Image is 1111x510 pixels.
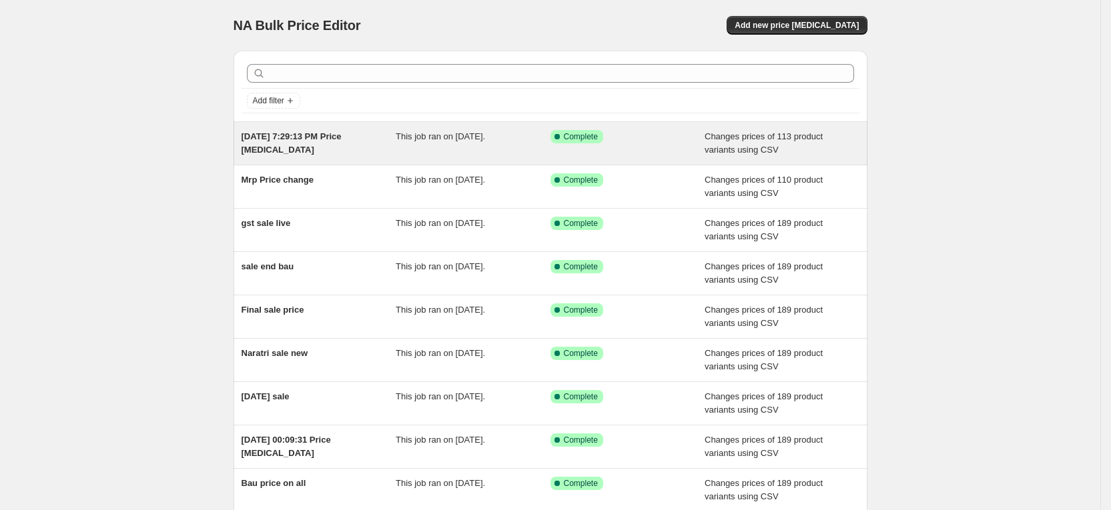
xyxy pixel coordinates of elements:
[242,391,290,401] span: [DATE] sale
[564,305,598,315] span: Complete
[564,131,598,142] span: Complete
[396,131,485,141] span: This job ran on [DATE].
[735,20,859,31] span: Add new price [MEDICAL_DATA]
[234,18,361,33] span: NA Bulk Price Editor
[242,435,331,458] span: [DATE] 00:09:31 Price [MEDICAL_DATA]
[242,305,304,315] span: Final sale price
[705,435,823,458] span: Changes prices of 189 product variants using CSV
[242,131,342,155] span: [DATE] 7:29:13 PM Price [MEDICAL_DATA]
[564,391,598,402] span: Complete
[705,175,823,198] span: Changes prices of 110 product variants using CSV
[564,218,598,229] span: Complete
[396,261,485,271] span: This job ran on [DATE].
[242,261,294,271] span: sale end bau
[242,478,306,488] span: Bau price on all
[727,16,867,35] button: Add new price [MEDICAL_DATA]
[705,391,823,415] span: Changes prices of 189 product variants using CSV
[564,175,598,185] span: Complete
[705,478,823,501] span: Changes prices of 189 product variants using CSV
[705,305,823,328] span: Changes prices of 189 product variants using CSV
[564,435,598,445] span: Complete
[396,478,485,488] span: This job ran on [DATE].
[396,348,485,358] span: This job ran on [DATE].
[705,218,823,241] span: Changes prices of 189 product variants using CSV
[396,391,485,401] span: This job ran on [DATE].
[396,218,485,228] span: This job ran on [DATE].
[242,218,291,228] span: gst sale live
[253,95,284,106] span: Add filter
[396,305,485,315] span: This job ran on [DATE].
[564,261,598,272] span: Complete
[564,348,598,359] span: Complete
[396,175,485,185] span: This job ran on [DATE].
[242,348,308,358] span: Naratri sale new
[247,93,300,109] button: Add filter
[705,131,823,155] span: Changes prices of 113 product variants using CSV
[705,261,823,285] span: Changes prices of 189 product variants using CSV
[396,435,485,445] span: This job ran on [DATE].
[564,478,598,489] span: Complete
[705,348,823,371] span: Changes prices of 189 product variants using CSV
[242,175,314,185] span: Mrp Price change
